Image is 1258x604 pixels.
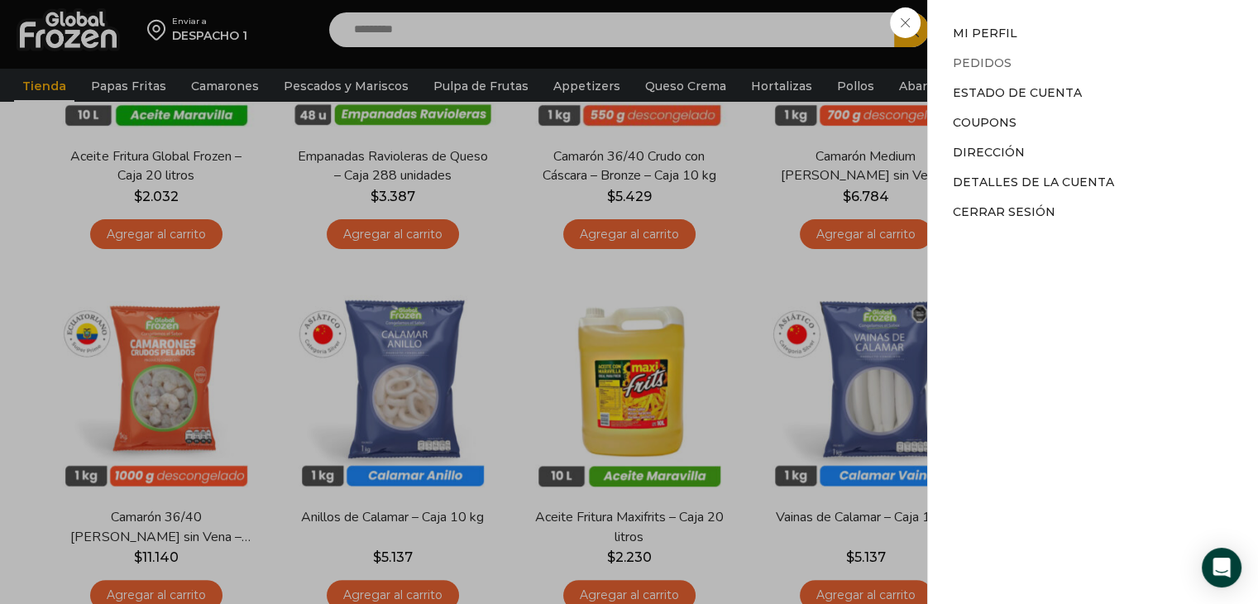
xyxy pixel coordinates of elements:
a: Mi perfil [953,26,1017,41]
a: Cerrar sesión [953,204,1055,219]
a: Dirección [953,145,1025,160]
a: Detalles de la cuenta [953,175,1114,189]
a: Estado de Cuenta [953,85,1082,100]
div: Open Intercom Messenger [1202,548,1241,587]
a: Coupons [953,115,1016,130]
a: Pedidos [953,55,1012,70]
